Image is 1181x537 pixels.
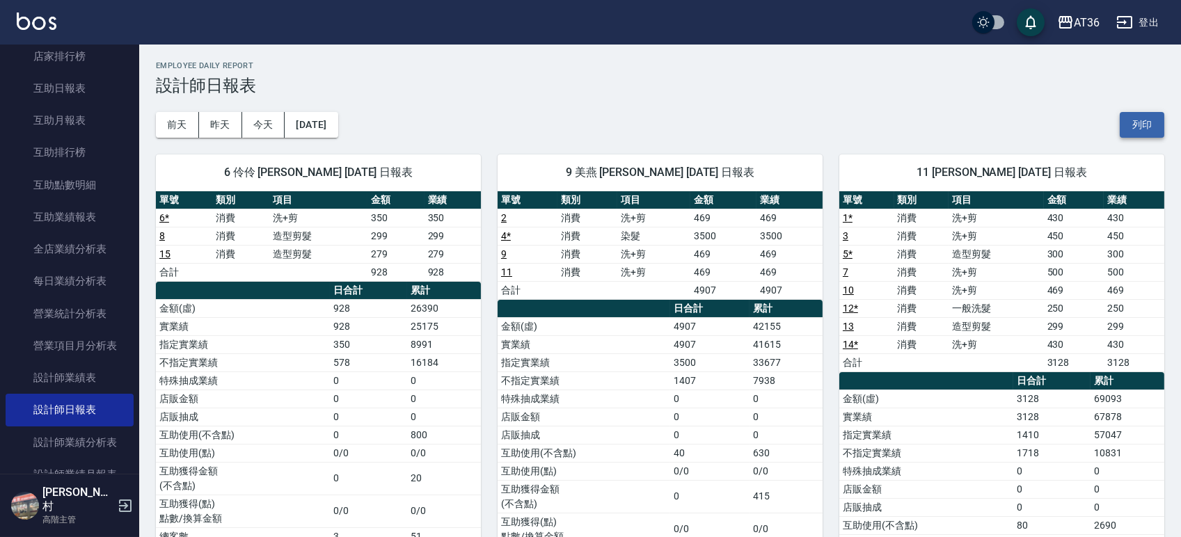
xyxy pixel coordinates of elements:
[1104,335,1164,353] td: 430
[156,462,330,495] td: 互助獲得金額 (不含點)
[750,353,823,371] td: 33677
[17,13,56,30] img: Logo
[670,335,749,353] td: 4907
[6,426,134,458] a: 設計師業績分析表
[498,444,670,462] td: 互助使用(不含點)
[1013,516,1090,534] td: 80
[1091,498,1164,516] td: 0
[498,371,670,390] td: 不指定實業績
[557,191,617,209] th: 類別
[425,191,481,209] th: 業績
[756,281,823,299] td: 4907
[330,353,406,371] td: 578
[843,230,848,241] a: 3
[670,317,749,335] td: 4907
[156,408,330,426] td: 店販抽成
[894,245,949,263] td: 消費
[1044,335,1104,353] td: 430
[514,166,806,179] span: 9 美燕 [PERSON_NAME] [DATE] 日報表
[6,458,134,490] a: 設計師業績月報表
[156,444,330,462] td: 互助使用(點)
[670,462,749,480] td: 0/0
[1013,498,1090,516] td: 0
[1044,263,1104,281] td: 500
[367,245,424,263] td: 279
[894,209,949,227] td: 消費
[1104,299,1164,317] td: 250
[690,245,756,263] td: 469
[1091,480,1164,498] td: 0
[617,245,690,263] td: 洗+剪
[367,209,424,227] td: 350
[425,209,481,227] td: 350
[212,245,269,263] td: 消費
[949,281,1043,299] td: 洗+剪
[6,298,134,330] a: 營業統計分析表
[750,444,823,462] td: 630
[894,227,949,245] td: 消費
[407,390,481,408] td: 0
[330,462,406,495] td: 0
[839,498,1013,516] td: 店販抽成
[1044,299,1104,317] td: 250
[1104,245,1164,263] td: 300
[949,335,1043,353] td: 洗+剪
[1091,444,1164,462] td: 10831
[949,191,1043,209] th: 項目
[1104,191,1164,209] th: 業績
[894,299,949,317] td: 消費
[617,191,690,209] th: 項目
[894,191,949,209] th: 類別
[670,408,749,426] td: 0
[498,335,670,353] td: 實業績
[1013,390,1090,408] td: 3128
[670,300,749,318] th: 日合計
[6,362,134,394] a: 設計師業績表
[1111,10,1164,35] button: 登出
[156,299,330,317] td: 金額(虛)
[839,390,1013,408] td: 金額(虛)
[407,317,481,335] td: 25175
[557,263,617,281] td: 消費
[156,263,212,281] td: 合計
[750,408,823,426] td: 0
[407,426,481,444] td: 800
[1013,372,1090,390] th: 日合計
[330,371,406,390] td: 0
[173,166,464,179] span: 6 伶伶 [PERSON_NAME] [DATE] 日報表
[839,516,1013,534] td: 互助使用(不含點)
[42,513,113,526] p: 高階主管
[690,209,756,227] td: 469
[407,335,481,353] td: 8991
[156,112,199,138] button: 前天
[330,282,406,300] th: 日合計
[1104,263,1164,281] td: 500
[557,227,617,245] td: 消費
[1044,245,1104,263] td: 300
[407,444,481,462] td: 0/0
[750,462,823,480] td: 0/0
[156,335,330,353] td: 指定實業績
[750,480,823,513] td: 415
[407,495,481,527] td: 0/0
[670,371,749,390] td: 1407
[269,227,367,245] td: 造型剪髮
[1052,8,1105,37] button: AT36
[670,480,749,513] td: 0
[1104,209,1164,227] td: 430
[894,317,949,335] td: 消費
[690,227,756,245] td: 3500
[242,112,285,138] button: 今天
[690,281,756,299] td: 4907
[156,495,330,527] td: 互助獲得(點) 點數/換算金額
[6,233,134,265] a: 全店業績分析表
[670,426,749,444] td: 0
[425,227,481,245] td: 299
[1091,426,1164,444] td: 57047
[156,61,1164,70] h2: Employee Daily Report
[1104,317,1164,335] td: 299
[330,495,406,527] td: 0/0
[690,191,756,209] th: 金額
[1091,516,1164,534] td: 2690
[6,394,134,426] a: 設計師日報表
